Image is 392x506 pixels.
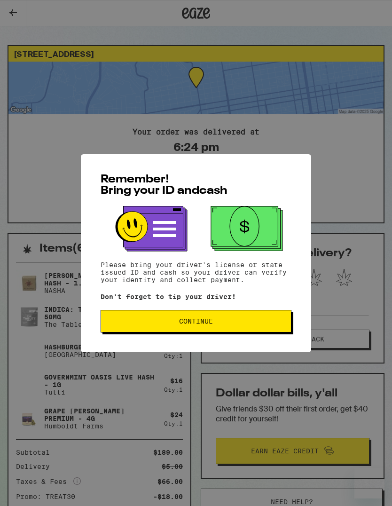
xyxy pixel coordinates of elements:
[354,468,384,498] iframe: Button to launch messaging window
[101,293,291,300] p: Don't forget to tip your driver!
[101,174,227,197] span: Remember! Bring your ID and cash
[101,261,291,284] p: Please bring your driver's license or state issued ID and cash so your driver can verify your ide...
[101,310,291,332] button: Continue
[179,318,213,324] span: Continue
